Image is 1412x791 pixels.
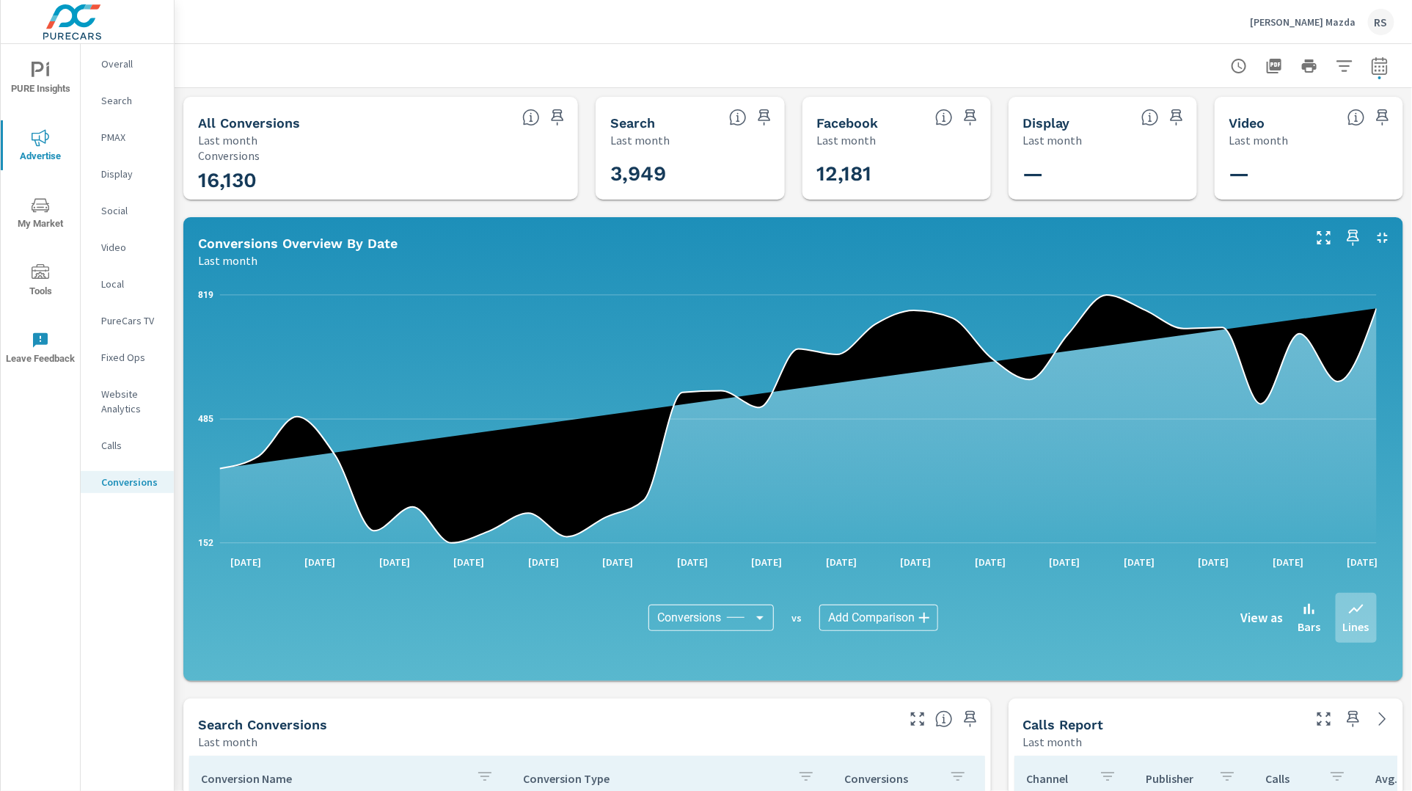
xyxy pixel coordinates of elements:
p: Social [101,203,162,218]
span: Tools [5,264,76,300]
a: See more details in report [1371,707,1394,731]
p: Local [101,277,162,291]
div: Social [81,200,174,222]
p: [DATE] [593,555,644,569]
h5: All Conversions [198,115,300,131]
p: Last month [198,252,257,269]
p: Last month [1023,131,1083,149]
button: "Export Report to PDF" [1259,51,1289,81]
span: Display Conversions include Actions, Leads and Unmapped Conversions [1141,109,1159,126]
h3: 12,181 [817,161,1011,186]
button: Make Fullscreen [906,707,929,731]
p: Conversion Name [201,771,464,786]
p: [DATE] [965,555,1016,569]
p: [DATE] [742,555,793,569]
h3: 3,949 [610,161,804,186]
p: Last month [198,733,257,751]
button: Make Fullscreen [1312,226,1336,249]
text: 485 [198,414,213,424]
p: [DATE] [667,555,718,569]
div: Conversions [81,471,174,493]
button: Make Fullscreen [1312,707,1336,731]
p: Conversions [844,771,937,786]
p: Channel [1026,771,1087,786]
h5: Search Conversions [198,717,327,732]
div: Display [81,163,174,185]
span: Leave Feedback [5,332,76,368]
p: Website Analytics [101,387,162,416]
h5: Search [610,115,655,131]
span: Save this to your personalized report [753,106,776,129]
span: PURE Insights [5,62,76,98]
p: PMAX [101,130,162,145]
p: [DATE] [369,555,420,569]
div: nav menu [1,44,80,382]
p: Publisher [1146,771,1207,786]
p: Fixed Ops [101,350,162,365]
p: Bars [1298,618,1321,635]
p: [DATE] [1337,555,1389,569]
p: [DATE] [518,555,569,569]
p: Video [101,240,162,255]
p: Lines [1343,618,1369,635]
span: Search Conversions include Actions, Leads and Unmapped Conversions. [729,109,747,126]
p: Last month [1229,131,1289,149]
h6: View as [1241,610,1284,625]
p: Last month [198,131,257,149]
p: [DATE] [220,555,271,569]
h3: — [1023,161,1217,186]
span: Save this to your personalized report [1371,106,1394,129]
div: Search [81,90,174,112]
h5: Calls Report [1023,717,1104,732]
p: [DATE] [1188,555,1240,569]
span: Save this to your personalized report [959,106,982,129]
p: [DATE] [816,555,867,569]
span: Save this to your personalized report [546,106,569,129]
p: Display [101,167,162,181]
span: Search Conversions include Actions, Leads and Unmapped Conversions [935,710,953,728]
p: Conversions [198,149,563,162]
p: vs [774,611,819,624]
span: Add Comparison [828,610,915,625]
p: [DATE] [890,555,942,569]
div: Website Analytics [81,383,174,420]
p: Conversions [101,475,162,489]
p: Last month [610,131,670,149]
div: PMAX [81,126,174,148]
span: Advertise [5,129,76,165]
span: Save this to your personalized report [1342,707,1365,731]
p: [DATE] [1113,555,1165,569]
text: 152 [198,538,213,548]
button: Apply Filters [1330,51,1359,81]
button: Select Date Range [1365,51,1394,81]
div: Video [81,236,174,258]
div: Add Comparison [819,605,938,631]
h5: Video [1229,115,1265,131]
p: [DATE] [294,555,345,569]
p: [DATE] [443,555,494,569]
text: 819 [198,290,213,300]
p: [DATE] [1262,555,1314,569]
div: RS [1368,9,1394,35]
p: PureCars TV [101,313,162,328]
p: Overall [101,56,162,71]
p: Conversion Type [523,771,786,786]
div: Overall [81,53,174,75]
span: Save this to your personalized report [1165,106,1188,129]
span: Video Conversions include Actions, Leads and Unmapped Conversions [1347,109,1365,126]
h3: 16,130 [198,168,563,193]
p: [DATE] [1039,555,1091,569]
span: My Market [5,197,76,233]
span: Conversions [657,610,721,625]
div: Calls [81,434,174,456]
h5: Facebook [817,115,879,131]
div: Conversions [648,605,774,631]
p: Calls [101,438,162,453]
div: Local [81,273,174,295]
span: Save this to your personalized report [959,707,982,731]
p: Calls [1265,771,1317,786]
button: Print Report [1295,51,1324,81]
span: Save this to your personalized report [1342,226,1365,249]
p: [PERSON_NAME] Mazda [1250,15,1356,29]
h5: Display [1023,115,1070,131]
